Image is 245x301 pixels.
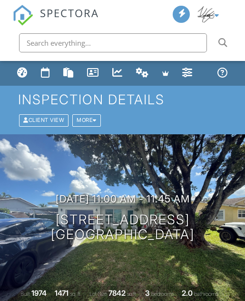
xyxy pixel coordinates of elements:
a: Settings [179,64,196,82]
a: Contacts [84,64,102,82]
a: Templates [60,64,77,82]
span: bedrooms [151,291,174,297]
span: Lot Size [89,291,107,297]
div: 2.0 [182,289,193,298]
div: 1974 [31,289,47,298]
div: More [72,114,101,126]
a: Support Center [214,64,231,82]
h1: Inspection Details [18,92,226,107]
span: bathrooms [194,291,218,297]
a: Automations (Basic) [133,64,152,82]
div: Client View [19,114,69,126]
a: Calendar [38,64,53,82]
a: Dashboard [14,64,31,82]
div: 7842 [108,289,126,298]
a: Client View [18,117,71,123]
img: The Best Home Inspection Software - Spectora [12,5,33,26]
span: sq. ft. [70,291,81,297]
div: 3 [145,289,150,298]
h3: [DATE] 11:00 am - 11:45 am [56,193,190,205]
h1: [STREET_ADDRESS] [GEOGRAPHIC_DATA] [51,212,195,242]
a: SPECTORA [12,14,99,32]
span: sq.ft. [127,291,137,297]
div: 1471 [55,289,69,298]
span: Built [20,291,30,297]
a: Metrics [109,64,126,82]
input: Search everything... [19,33,207,52]
img: img_2749.jpeg [197,6,215,23]
span: SPECTORA [40,5,99,20]
a: Advanced [159,64,172,82]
